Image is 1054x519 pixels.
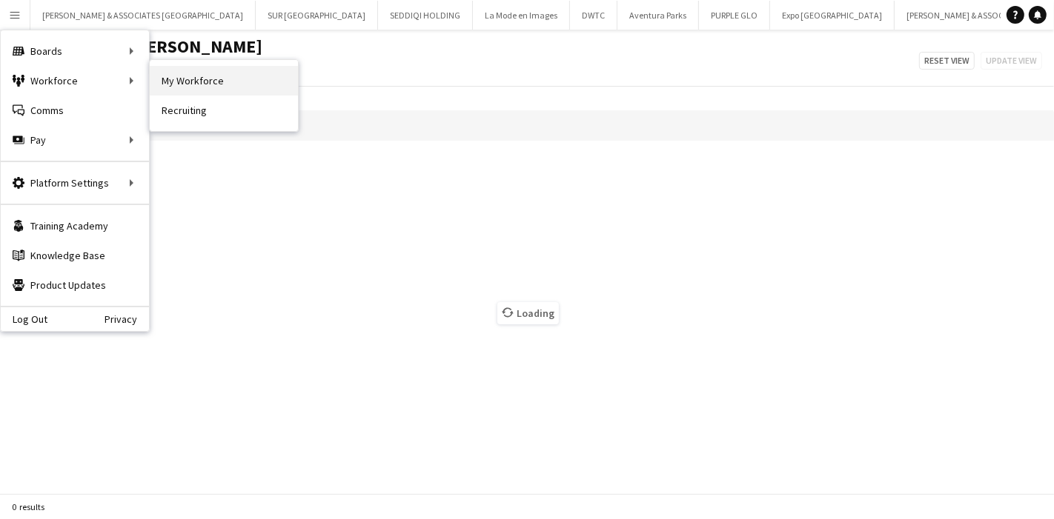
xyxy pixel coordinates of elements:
[1,125,149,155] div: Pay
[919,52,975,70] button: Reset view
[895,1,1053,30] button: [PERSON_NAME] & ASSOCIATES KSA
[617,1,699,30] button: Aventura Parks
[378,1,473,30] button: SEDDIQI HOLDING
[699,1,770,30] button: PURPLE GLO
[105,313,149,325] a: Privacy
[1,241,149,270] a: Knowledge Base
[473,1,570,30] button: La Mode en Images
[1,96,149,125] a: Comms
[770,1,895,30] button: Expo [GEOGRAPHIC_DATA]
[570,1,617,30] button: DWTC
[150,96,298,125] a: Recruiting
[1,66,149,96] div: Workforce
[497,302,559,324] span: Loading
[1,313,47,325] a: Log Out
[1,270,149,300] a: Product Updates
[1,36,149,66] div: Boards
[121,36,262,58] span: Julie
[256,1,378,30] button: SUR [GEOGRAPHIC_DATA]
[150,66,298,96] a: My Workforce
[1,168,149,198] div: Platform Settings
[1,211,149,241] a: Training Academy
[30,1,256,30] button: [PERSON_NAME] & ASSOCIATES [GEOGRAPHIC_DATA]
